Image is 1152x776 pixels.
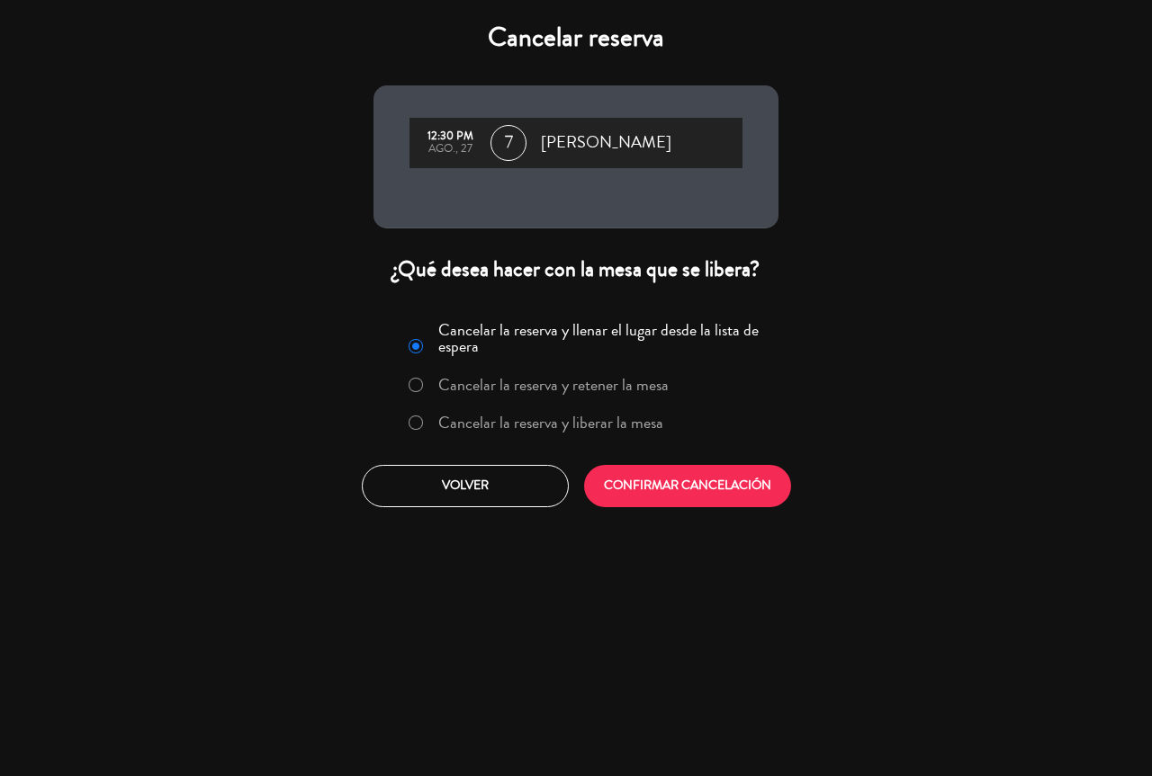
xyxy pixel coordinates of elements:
[541,129,671,156] span: [PERSON_NAME]
[418,130,481,143] div: 12:30 PM
[438,322,768,354] label: Cancelar la reserva y llenar el lugar desde la lista de espera
[418,143,481,156] div: ago., 27
[490,125,526,161] span: 7
[438,415,663,431] label: Cancelar la reserva y liberar la mesa
[373,255,778,283] div: ¿Qué desea hacer con la mesa que se libera?
[362,465,569,507] button: Volver
[438,377,669,393] label: Cancelar la reserva y retener la mesa
[373,22,778,54] h4: Cancelar reserva
[584,465,791,507] button: CONFIRMAR CANCELACIÓN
